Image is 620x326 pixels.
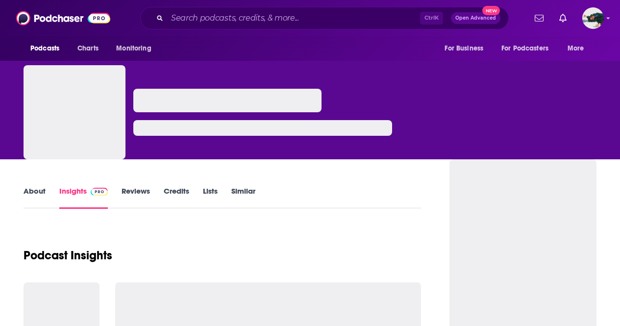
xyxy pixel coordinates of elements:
[582,7,604,29] span: Logged in as fsg.publicity
[531,10,547,26] a: Show notifications dropdown
[420,12,443,25] span: Ctrl K
[555,10,570,26] a: Show notifications dropdown
[495,39,563,58] button: open menu
[482,6,500,15] span: New
[109,39,164,58] button: open menu
[203,186,218,209] a: Lists
[438,39,496,58] button: open menu
[568,42,584,55] span: More
[24,186,46,209] a: About
[167,10,420,26] input: Search podcasts, credits, & more...
[455,16,496,21] span: Open Advanced
[16,9,110,27] img: Podchaser - Follow, Share and Rate Podcasts
[445,42,483,55] span: For Business
[451,12,500,24] button: Open AdvancedNew
[561,39,596,58] button: open menu
[582,7,604,29] button: Show profile menu
[59,186,108,209] a: InsightsPodchaser Pro
[231,186,255,209] a: Similar
[140,7,509,29] div: Search podcasts, credits, & more...
[582,7,604,29] img: User Profile
[30,42,59,55] span: Podcasts
[501,42,548,55] span: For Podcasters
[122,186,150,209] a: Reviews
[24,39,72,58] button: open menu
[116,42,151,55] span: Monitoring
[24,248,112,263] h1: Podcast Insights
[91,188,108,196] img: Podchaser Pro
[71,39,104,58] a: Charts
[164,186,189,209] a: Credits
[77,42,99,55] span: Charts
